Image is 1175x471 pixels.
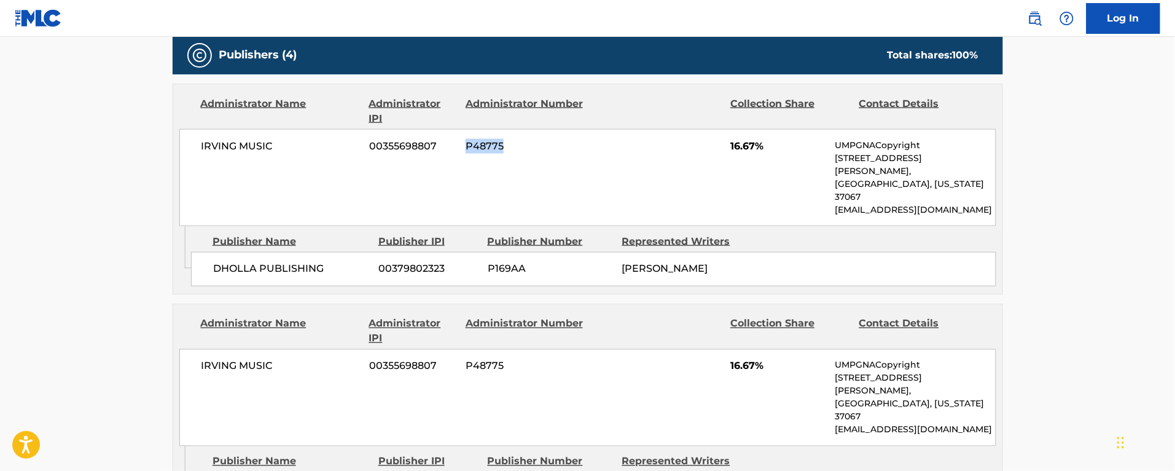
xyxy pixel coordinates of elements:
iframe: Chat Widget [1114,412,1175,471]
span: 100 % [953,49,978,61]
p: [STREET_ADDRESS][PERSON_NAME], [835,372,995,398]
div: Administrator IPI [369,97,456,126]
img: help [1060,11,1074,26]
div: Publisher Name [213,454,369,469]
span: 16.67% [730,359,826,374]
span: P169AA [488,262,613,277]
p: [STREET_ADDRESS][PERSON_NAME], [835,152,995,178]
a: Public Search [1023,6,1047,31]
span: DHOLLA PUBLISHING [213,262,370,277]
p: [EMAIL_ADDRESS][DOMAIN_NAME] [835,204,995,216]
span: [PERSON_NAME] [622,263,708,275]
p: UMPGNACopyright [835,139,995,152]
img: MLC Logo [15,9,62,27]
span: P48775 [466,139,585,154]
div: Administrator Number [466,317,585,346]
p: [GEOGRAPHIC_DATA], [US_STATE] 37067 [835,178,995,204]
div: Drag [1117,424,1125,461]
div: Collection Share [730,97,849,126]
div: Represented Writers [622,454,748,469]
p: UMPGNACopyright [835,359,995,372]
a: Log In [1087,3,1160,34]
span: 00355698807 [369,139,456,154]
div: Contact Details [859,317,978,346]
div: Publisher Number [488,234,613,249]
div: Administrator IPI [369,317,456,346]
div: Administrator Number [466,97,585,126]
span: IRVING MUSIC [201,139,361,154]
div: Represented Writers [622,234,748,249]
span: 00355698807 [369,359,456,374]
p: [GEOGRAPHIC_DATA], [US_STATE] 37067 [835,398,995,424]
div: Administrator Name [201,317,360,346]
div: Total shares: [888,48,978,63]
div: Contact Details [859,97,978,126]
span: P48775 [466,359,585,374]
h5: Publishers (4) [219,48,297,62]
p: [EMAIL_ADDRESS][DOMAIN_NAME] [835,424,995,437]
span: 00379802323 [379,262,478,277]
span: 16.67% [730,139,826,154]
img: search [1028,11,1042,26]
div: Publisher Number [488,454,613,469]
img: Publishers [192,48,207,63]
div: Administrator Name [201,97,360,126]
div: Publisher Name [213,234,369,249]
div: Publisher IPI [378,234,478,249]
div: Help [1055,6,1079,31]
div: Publisher IPI [378,454,478,469]
div: Collection Share [730,317,849,346]
span: IRVING MUSIC [201,359,361,374]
